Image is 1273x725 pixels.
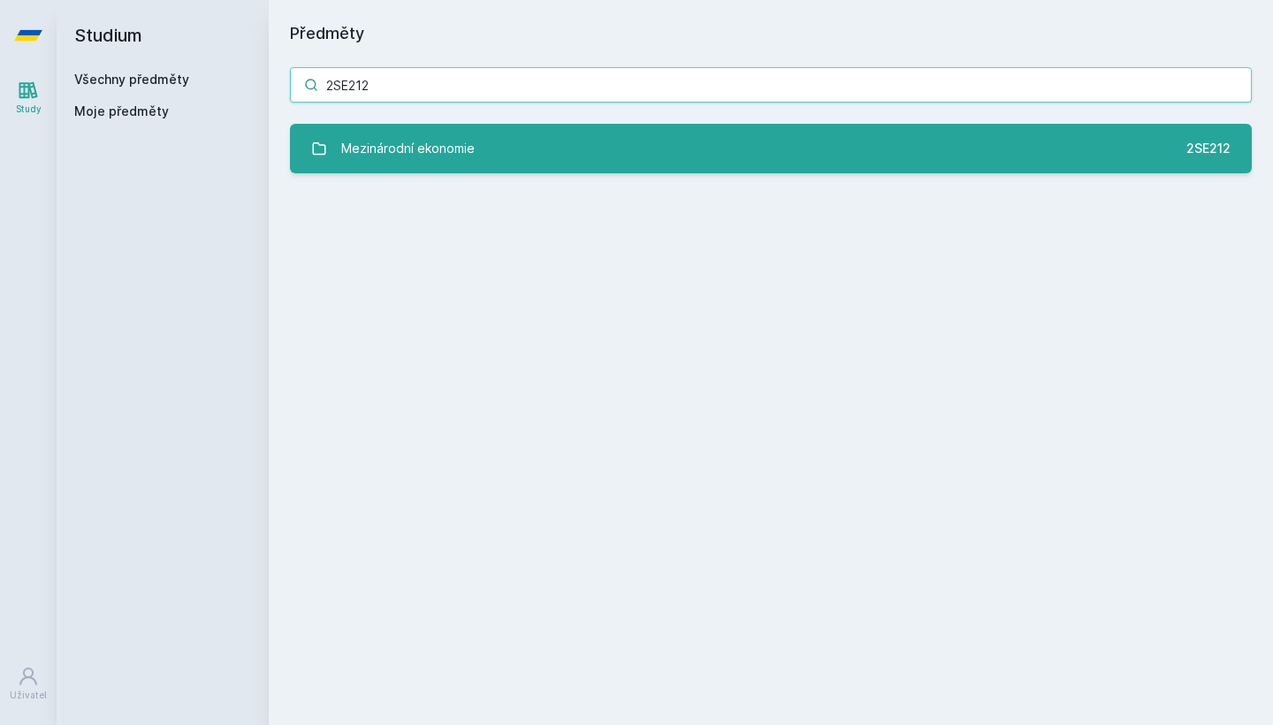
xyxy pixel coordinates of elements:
[10,689,47,702] div: Uživatel
[290,21,1252,46] h1: Předměty
[74,72,189,87] a: Všechny předměty
[1186,140,1231,157] div: 2SE212
[341,131,475,166] div: Mezinárodní ekonomie
[4,657,53,711] a: Uživatel
[74,103,169,120] span: Moje předměty
[290,124,1252,173] a: Mezinárodní ekonomie 2SE212
[290,67,1252,103] input: Název nebo ident předmětu…
[16,103,42,116] div: Study
[4,71,53,125] a: Study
